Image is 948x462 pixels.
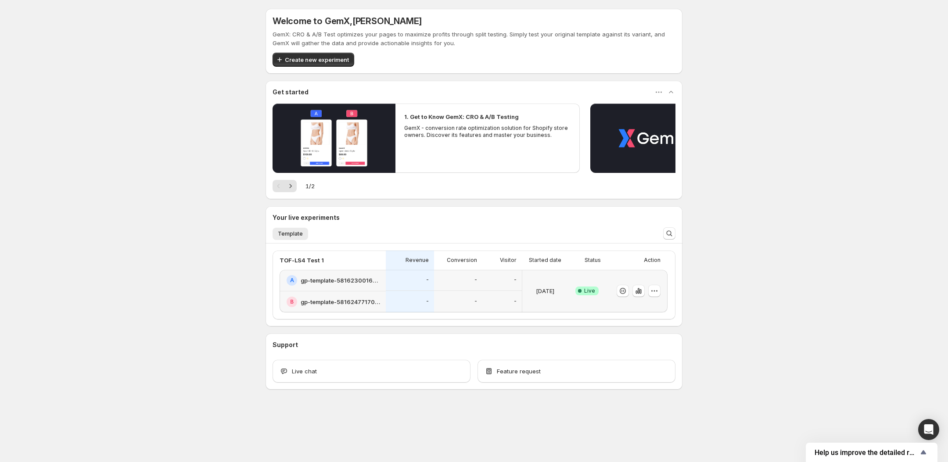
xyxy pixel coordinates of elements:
[918,419,939,440] div: Open Intercom Messenger
[273,30,675,47] p: GemX: CRO & A/B Test optimizes your pages to maximize profits through split testing. Simply test ...
[305,182,315,190] span: 1 / 2
[514,298,517,305] p: -
[404,125,571,139] p: GemX - conversion rate optimization solution for Shopify store owners. Discover its features and ...
[500,257,517,264] p: Visitor
[426,298,429,305] p: -
[280,256,324,265] p: TOF-LS4 Test 1
[350,16,422,26] span: , [PERSON_NAME]
[474,276,477,283] p: -
[585,257,601,264] p: Status
[292,367,317,376] span: Live chat
[644,257,661,264] p: Action
[426,276,429,283] p: -
[273,16,422,26] h5: Welcome to GemX
[497,367,541,376] span: Feature request
[584,287,595,294] span: Live
[815,448,918,457] span: Help us improve the detailed report for A/B campaigns
[285,55,349,64] span: Create new experiment
[273,180,297,192] nav: Pagination
[301,276,381,285] h2: gp-template-581623001607308044
[529,257,561,264] p: Started date
[536,287,554,295] p: [DATE]
[273,213,340,222] h3: Your live experiments
[590,104,713,173] button: Play video
[301,297,381,306] h2: gp-template-581624771704259432
[514,276,517,283] p: -
[273,88,309,97] h3: Get started
[290,277,294,284] h2: A
[278,230,303,237] span: Template
[406,257,429,264] p: Revenue
[273,104,395,173] button: Play video
[815,447,929,458] button: Show survey - Help us improve the detailed report for A/B campaigns
[447,257,477,264] p: Conversion
[663,227,675,240] button: Search and filter results
[404,112,519,121] h2: 1. Get to Know GemX: CRO & A/B Testing
[290,298,294,305] h2: B
[284,180,297,192] button: Next
[474,298,477,305] p: -
[273,340,298,349] h3: Support
[273,53,354,67] button: Create new experiment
